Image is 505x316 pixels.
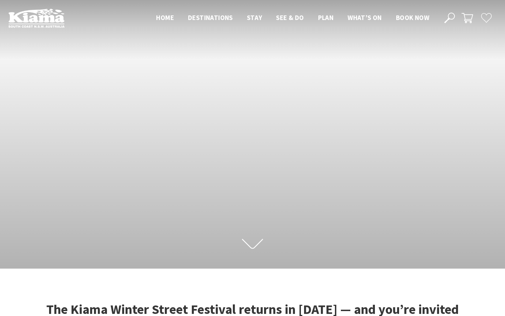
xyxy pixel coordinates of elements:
span: Plan [318,13,334,22]
span: Destinations [188,13,233,22]
nav: Main Menu [149,12,436,24]
span: See & Do [276,13,304,22]
span: What’s On [348,13,382,22]
span: Book now [396,13,429,22]
span: Stay [247,13,262,22]
img: Kiama Logo [8,8,65,28]
span: Home [156,13,174,22]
